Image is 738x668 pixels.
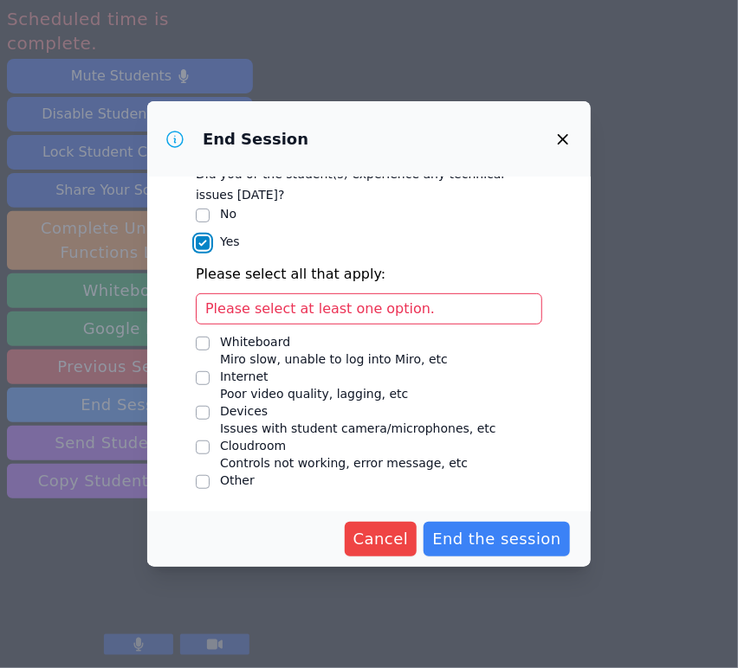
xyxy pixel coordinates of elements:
p: Please select all that apply: [196,264,542,285]
legend: Did you or the student(s) experience any technical issues [DATE]? [196,158,542,205]
span: Issues with student camera/microphones, etc [220,421,496,435]
h3: End Session [203,129,308,150]
span: Cancel [353,527,409,551]
div: Internet [220,368,408,385]
div: Other [220,472,255,489]
span: Poor video quality, lagging, etc [220,387,408,401]
label: Yes [220,234,240,248]
span: End the session [432,527,561,551]
span: Controls not working, error message, etc [220,456,468,470]
div: Whiteboard [220,333,448,350]
button: Cancel [345,522,418,556]
div: Devices [220,402,496,420]
button: End the session [424,522,570,556]
div: Cloudroom [220,437,468,454]
label: No [220,207,236,221]
span: Please select at least one option. [205,300,435,317]
span: Miro slow, unable to log into Miro, etc [220,352,448,366]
